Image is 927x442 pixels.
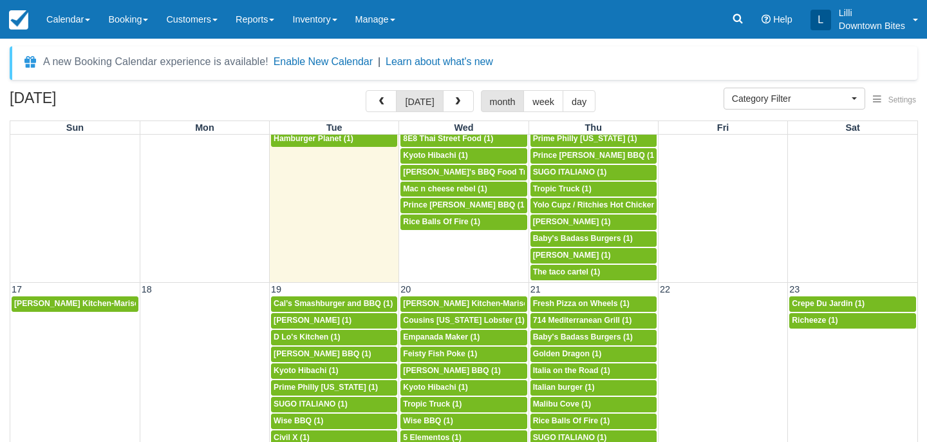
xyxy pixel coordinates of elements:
[533,234,633,243] span: Baby's Badass Burgers (1)
[530,148,657,164] a: Prince [PERSON_NAME] BBQ (1)
[400,165,527,180] a: [PERSON_NAME]'s BBQ Food Truck (1)
[274,416,323,425] span: Wise BBQ (1)
[271,380,397,396] a: Prime Philly [US_STATE] (1)
[400,330,527,345] a: Empanada Maker (1)
[530,182,657,197] a: Tropic Truck (1)
[378,56,380,67] span: |
[724,88,865,110] button: Category Filter
[274,316,351,325] span: [PERSON_NAME] (1)
[533,134,637,143] span: Prime Philly [US_STATE] (1)
[888,95,916,104] span: Settings
[400,148,527,164] a: Kyoto Hibachi (1)
[274,134,353,143] span: Hamburger Planet (1)
[396,90,443,112] button: [DATE]
[326,122,342,133] span: Tue
[585,122,602,133] span: Thu
[400,182,527,197] a: Mac n cheese rebel (1)
[530,347,657,362] a: Golden Dragon (1)
[403,416,453,425] span: Wise BBQ (1)
[533,349,602,358] span: Golden Dragon (1)
[400,380,527,396] a: Kyoto Hibachi (1)
[530,165,657,180] a: SUGO ITALIANO (1)
[400,414,527,429] a: Wise BBQ (1)
[403,151,468,160] span: Kyoto Hibachi (1)
[403,349,477,358] span: Feisty Fish Poke (1)
[533,168,607,177] span: SUGO ITALIANO (1)
[530,248,657,264] a: [PERSON_NAME] (1)
[533,332,633,341] span: Baby's Badass Burgers (1)
[845,122,859,133] span: Sat
[400,397,527,412] a: Tropic Truck (1)
[195,122,214,133] span: Mon
[530,198,657,213] a: Yolo Cupz / Ritchies Hot Chicken (1)
[271,131,397,147] a: Hamburger Planet (1)
[274,332,341,341] span: D Lo's Kitchen (1)
[274,399,348,408] span: SUGO ITALIANO (1)
[10,284,23,294] span: 17
[530,414,657,429] a: Rice Balls Of Fire (1)
[533,299,630,308] span: Fresh Pizza on Wheels (1)
[400,347,527,362] a: Feisty Fish Poke (1)
[271,363,397,379] a: Kyoto Hibachi (1)
[529,284,542,294] span: 21
[530,397,657,412] a: Malibu Cove (1)
[271,296,397,312] a: Cal’s Smashburger and BBQ (1)
[530,363,657,379] a: Italia on the Road (1)
[271,330,397,345] a: D Lo's Kitchen (1)
[533,184,592,193] span: Tropic Truck (1)
[481,90,525,112] button: month
[12,296,138,312] a: [PERSON_NAME] Kitchen-Mariscos Arenita (1)
[530,313,657,329] a: 714 Mediterranean Grill (1)
[789,313,916,329] a: Richeeze (1)
[400,198,527,213] a: Prince [PERSON_NAME] BBQ (1)
[403,299,577,308] span: [PERSON_NAME] Kitchen-Mariscos Arenita (1)
[43,54,268,70] div: A new Booking Calendar experience is available!
[530,265,657,280] a: The taco cartel (1)
[839,19,905,32] p: Downtown Bites
[533,316,632,325] span: 714 Mediterranean Grill (1)
[533,217,611,226] span: [PERSON_NAME] (1)
[865,91,924,110] button: Settings
[533,366,610,375] span: Italia on the Road (1)
[403,399,462,408] span: Tropic Truck (1)
[403,168,552,177] span: [PERSON_NAME]'s BBQ Food Truck (1)
[839,6,905,19] p: Lilli
[271,397,397,412] a: SUGO ITALIANO (1)
[403,134,493,143] span: 8E8 Thai Street Food (1)
[66,122,84,133] span: Sun
[403,383,468,392] span: Kyoto Hibachi (1)
[274,383,378,392] span: Prime Philly [US_STATE] (1)
[403,316,525,325] span: Cousins [US_STATE] Lobster (1)
[403,184,487,193] span: Mac n cheese rebel (1)
[762,15,771,24] i: Help
[386,56,493,67] a: Learn about what's new
[403,332,480,341] span: Empanada Maker (1)
[400,313,527,329] a: Cousins [US_STATE] Lobster (1)
[523,90,563,112] button: week
[773,14,792,24] span: Help
[274,55,373,68] button: Enable New Calendar
[274,433,310,442] span: Civil X (1)
[454,122,473,133] span: Wed
[788,284,801,294] span: 23
[533,151,657,160] span: Prince [PERSON_NAME] BBQ (1)
[271,347,397,362] a: [PERSON_NAME] BBQ (1)
[530,330,657,345] a: Baby's Badass Burgers (1)
[274,299,393,308] span: Cal’s Smashburger and BBQ (1)
[530,380,657,396] a: Italian burger (1)
[533,200,668,209] span: Yolo Cupz / Ritchies Hot Chicken (1)
[400,296,527,312] a: [PERSON_NAME] Kitchen-Mariscos Arenita (1)
[533,251,611,260] span: [PERSON_NAME] (1)
[530,215,657,230] a: [PERSON_NAME] (1)
[533,416,610,425] span: Rice Balls Of Fire (1)
[274,366,339,375] span: Kyoto Hibachi (1)
[10,90,173,114] h2: [DATE]
[403,200,527,209] span: Prince [PERSON_NAME] BBQ (1)
[140,284,153,294] span: 18
[533,383,595,392] span: Italian burger (1)
[400,363,527,379] a: [PERSON_NAME] BBQ (1)
[533,399,591,408] span: Malibu Cove (1)
[659,284,671,294] span: 22
[530,231,657,247] a: Baby's Badass Burgers (1)
[271,414,397,429] a: Wise BBQ (1)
